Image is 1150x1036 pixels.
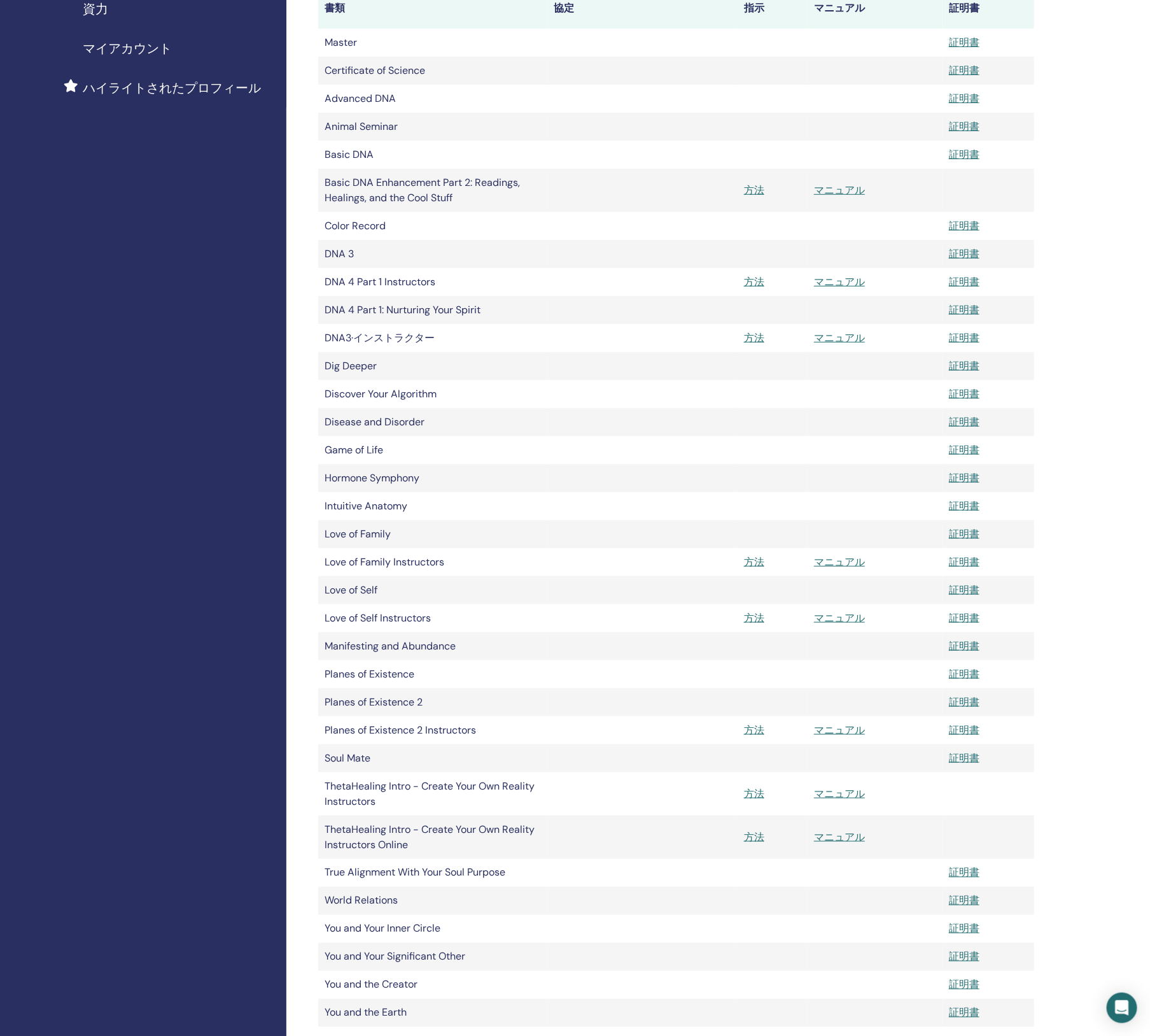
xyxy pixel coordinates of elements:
[318,604,547,632] td: Love of Self Instructors
[1107,993,1137,1023] div: Open Intercom Messenger
[949,723,979,737] a: 証明書
[83,78,261,97] span: ハイライトされたプロフィール
[949,583,979,597] a: 証明書
[949,92,979,105] a: 証明書
[318,240,547,268] td: DNA 3
[318,999,547,1027] td: You and the Earth
[318,943,547,971] td: You and Your Significant Other
[949,148,979,161] a: 証明書
[744,830,764,844] a: 方法
[949,922,979,935] a: 証明書
[318,296,547,324] td: DNA 4 Part 1: Nurturing Your Spirit
[318,29,547,57] td: Master
[318,464,547,492] td: Hormone Symphony
[949,667,979,681] a: 証明書
[318,268,547,296] td: DNA 4 Part 1 Instructors
[318,57,547,85] td: Certificate of Science
[744,183,764,197] a: 方法
[744,331,764,344] a: 方法
[318,688,547,716] td: Planes of Existence 2
[949,978,979,991] a: 証明書
[744,275,764,288] a: 方法
[318,915,547,943] td: You and Your Inner Circle
[814,830,865,844] a: マニュアル
[318,380,547,408] td: Discover Your Algorithm
[949,950,979,963] a: 証明書
[744,555,764,569] a: 方法
[949,866,979,879] a: 証明書
[949,303,979,316] a: 証明書
[949,695,979,709] a: 証明書
[318,716,547,744] td: Planes of Existence 2 Instructors
[83,39,172,58] span: マイアカウント
[949,611,979,625] a: 証明書
[318,408,547,436] td: Disease and Disorder
[318,113,547,141] td: Animal Seminar
[318,744,547,772] td: Soul Mate
[318,352,547,380] td: Dig Deeper
[318,816,547,859] td: ThetaHealing Intro - Create Your Own Reality Instructors Online
[814,331,865,344] a: マニュアル
[949,1006,979,1019] a: 証明書
[814,787,865,800] a: マニュアル
[318,141,547,169] td: Basic DNA
[814,723,865,737] a: マニュアル
[744,787,764,800] a: 方法
[318,436,547,464] td: Game of Life
[318,212,547,240] td: Color Record
[949,387,979,401] a: 証明書
[949,499,979,513] a: 証明書
[949,527,979,541] a: 証明書
[949,555,979,569] a: 証明書
[318,632,547,660] td: Manifesting and Abundance
[814,275,865,288] a: マニュアル
[814,555,865,569] a: マニュアル
[949,894,979,907] a: 証明書
[318,85,547,113] td: Advanced DNA
[949,359,979,373] a: 証明書
[318,859,547,887] td: True Alignment With Your Soul Purpose
[949,331,979,344] a: 証明書
[814,611,865,625] a: マニュアル
[949,751,979,765] a: 証明書
[949,415,979,429] a: 証明書
[318,576,547,604] td: Love of Self
[744,723,764,737] a: 方法
[318,324,547,352] td: DNA3·インストラクター
[949,275,979,288] a: 証明書
[949,639,979,653] a: 証明書
[949,443,979,457] a: 証明書
[318,887,547,915] td: World Relations
[814,183,865,197] a: マニュアル
[318,772,547,816] td: ThetaHealing Intro - Create Your Own Reality Instructors
[318,548,547,576] td: Love of Family Instructors
[949,471,979,485] a: 証明書
[318,520,547,548] td: Love of Family
[318,169,547,212] td: Basic DNA Enhancement Part 2: Readings, Healings, and the Cool Stuff
[949,36,979,49] a: 証明書
[949,247,979,260] a: 証明書
[318,660,547,688] td: Planes of Existence
[949,219,979,232] a: 証明書
[949,64,979,77] a: 証明書
[744,611,764,625] a: 方法
[318,492,547,520] td: Intuitive Anatomy
[949,120,979,133] a: 証明書
[318,971,547,999] td: You and the Creator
